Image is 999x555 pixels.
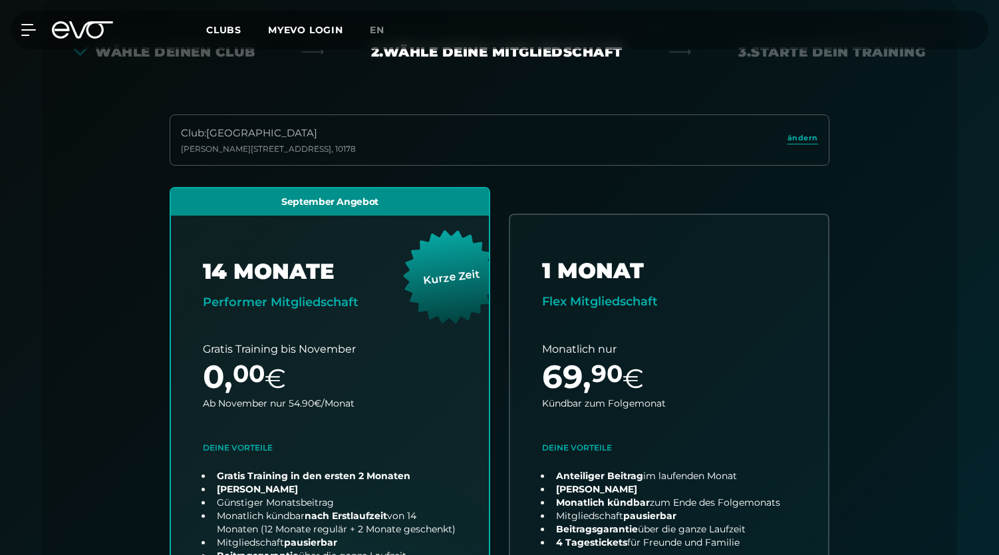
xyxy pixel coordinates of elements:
[268,24,343,36] a: MYEVO LOGIN
[370,23,400,38] a: en
[787,132,818,144] span: ändern
[787,132,818,148] a: ändern
[206,23,268,36] a: Clubs
[370,24,384,36] span: en
[206,24,241,36] span: Clubs
[181,126,356,141] div: Club : [GEOGRAPHIC_DATA]
[181,144,356,154] div: [PERSON_NAME][STREET_ADDRESS] , 10178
